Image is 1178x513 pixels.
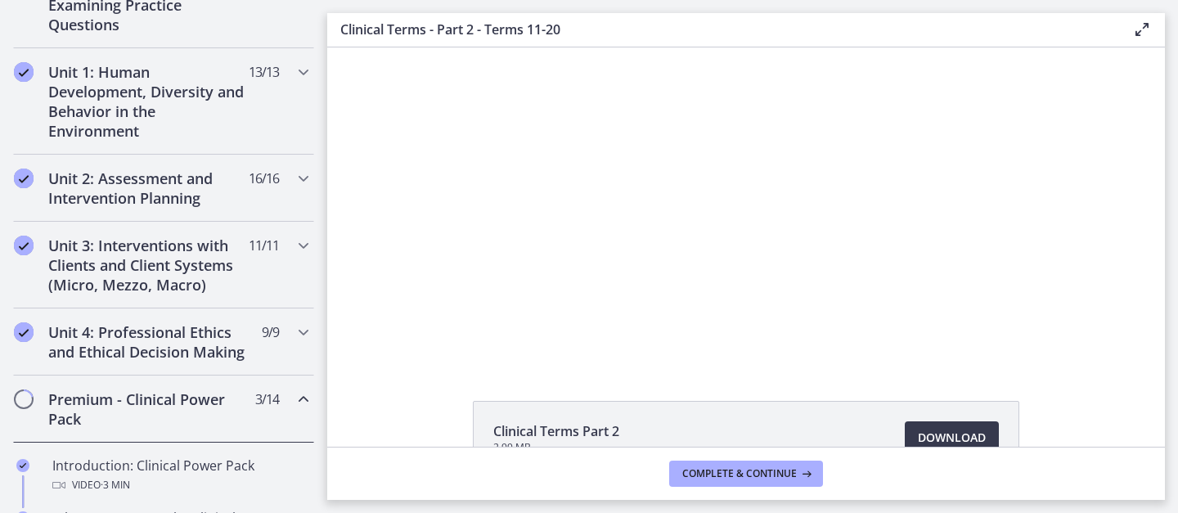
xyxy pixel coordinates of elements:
span: 9 / 9 [262,322,279,342]
i: Completed [16,459,29,472]
i: Completed [14,169,34,188]
i: Completed [14,62,34,82]
i: Completed [14,322,34,342]
span: 13 / 13 [249,62,279,82]
h2: Premium - Clinical Power Pack [48,389,248,429]
div: Introduction: Clinical Power Pack [52,456,308,495]
span: 16 / 16 [249,169,279,188]
span: Complete & continue [682,467,797,480]
h2: Unit 1: Human Development, Diversity and Behavior in the Environment [48,62,248,141]
span: 2.99 MB [493,441,619,454]
span: 3 / 14 [255,389,279,409]
span: · 3 min [101,475,130,495]
span: 11 / 11 [249,236,279,255]
i: Completed [14,236,34,255]
h2: Unit 4: Professional Ethics and Ethical Decision Making [48,322,248,362]
iframe: To enrich screen reader interactions, please activate Accessibility in Grammarly extension settings [327,47,1165,363]
a: Download [905,421,999,454]
span: Clinical Terms Part 2 [493,421,619,441]
h2: Unit 3: Interventions with Clients and Client Systems (Micro, Mezzo, Macro) [48,236,248,295]
span: Download [918,428,986,448]
h3: Clinical Terms - Part 2 - Terms 11-20 [340,20,1106,39]
button: Complete & continue [669,461,823,487]
div: Video [52,475,308,495]
h2: Unit 2: Assessment and Intervention Planning [48,169,248,208]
